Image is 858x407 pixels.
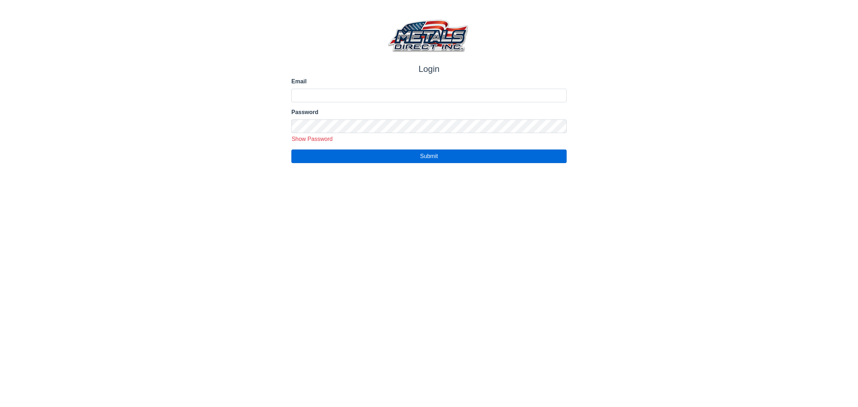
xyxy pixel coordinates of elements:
[289,134,335,144] button: Show Password
[292,136,333,142] span: Show Password
[291,64,567,74] h1: Login
[291,149,567,163] button: Submit
[291,77,567,86] label: Email
[291,108,567,117] label: Password
[420,153,438,159] span: Submit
